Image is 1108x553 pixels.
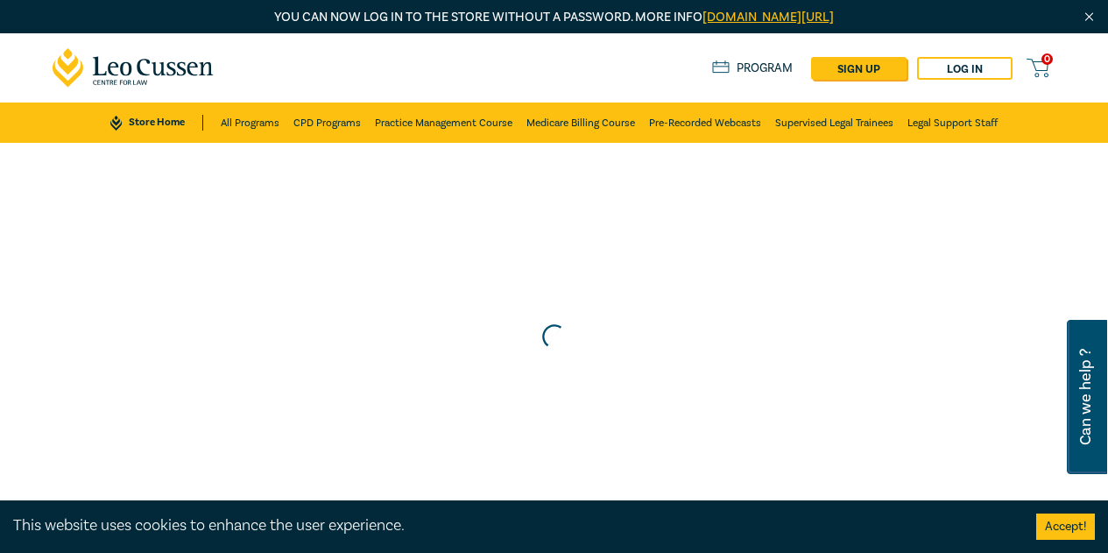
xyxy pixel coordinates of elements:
span: 0 [1041,53,1053,65]
p: You can now log in to the store without a password. More info [53,8,1056,27]
a: [DOMAIN_NAME][URL] [702,9,834,25]
a: Store Home [110,115,202,131]
a: CPD Programs [293,103,361,143]
a: Pre-Recorded Webcasts [649,103,761,143]
img: Close [1082,10,1097,25]
a: sign up [811,57,907,80]
a: Medicare Billing Course [526,103,635,143]
a: Program [712,60,794,76]
a: Legal Support Staff [907,103,998,143]
a: All Programs [221,103,279,143]
a: Log in [917,57,1013,80]
span: Can we help ? [1077,330,1094,464]
div: This website uses cookies to enhance the user experience. [13,514,1010,537]
a: Supervised Legal Trainees [775,103,893,143]
button: Accept cookies [1036,514,1095,540]
a: Practice Management Course [375,103,512,143]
